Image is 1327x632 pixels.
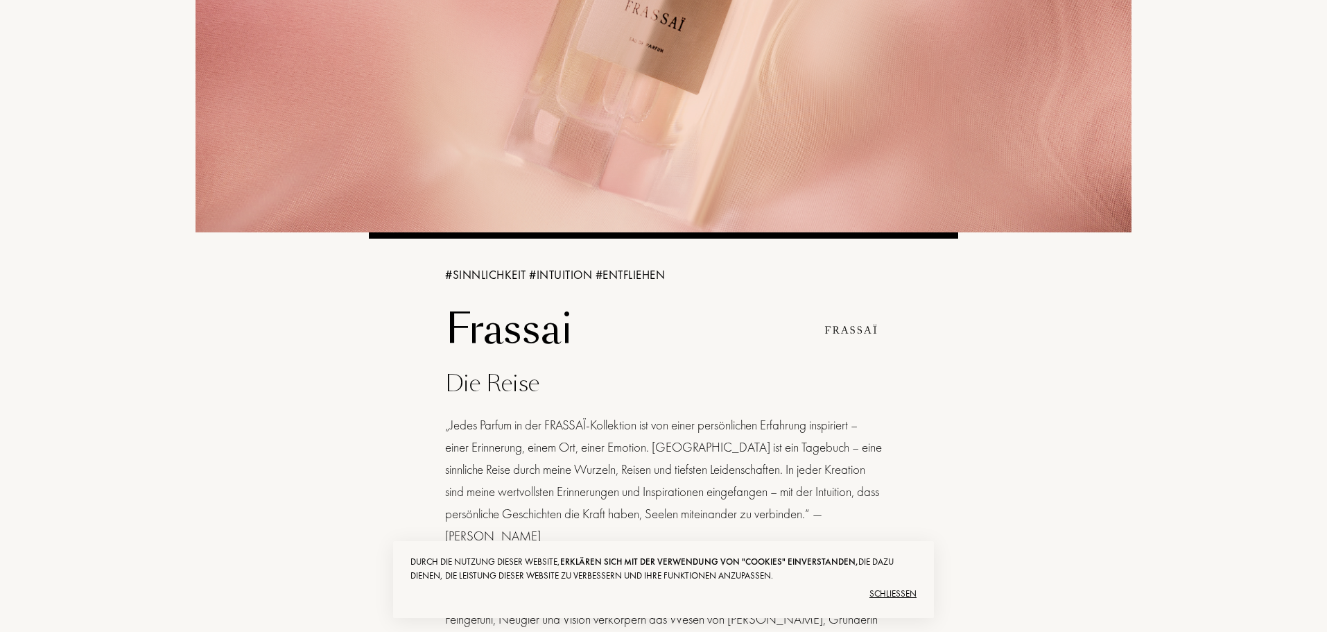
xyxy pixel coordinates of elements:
[819,298,882,360] img: Logo Frassai
[410,583,917,605] div: Schließen
[596,267,666,282] span: # ENTFLIEHEN
[445,414,882,547] div: „Jedes Parfum in der FRASSAÏ-Kollektion ist von einer persönlichen Erfahrung inspiriert – einer E...
[445,367,882,400] div: Die Reise
[445,267,529,282] span: # SINNLICHKEIT
[560,556,858,567] span: erklären sich mit der Verwendung von "Cookies" einverstanden,
[410,555,917,583] div: Durch die Nutzung dieser Website, die dazu dienen, die Leistung dieser Website zu verbessern und ...
[445,305,809,354] h1: Frassai
[529,267,596,282] span: # INTUITION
